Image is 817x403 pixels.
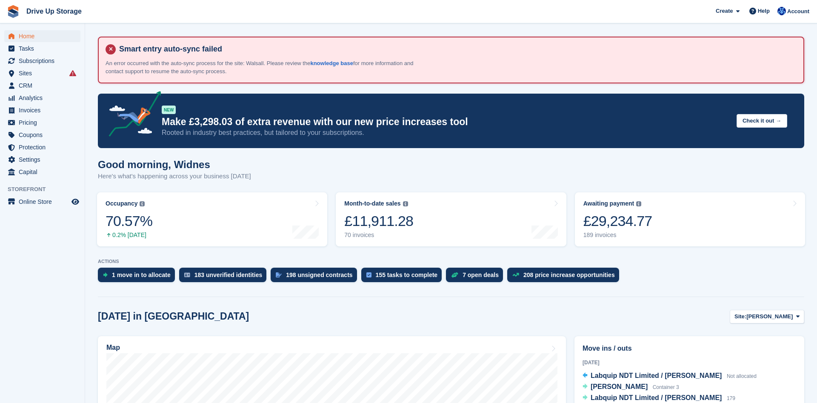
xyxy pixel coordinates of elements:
[583,359,796,366] div: [DATE]
[716,7,733,15] span: Create
[727,373,757,379] span: Not allocated
[636,201,641,206] img: icon-info-grey-7440780725fd019a000dd9b08b2336e03edf1995a4989e88bcd33f0948082b44.svg
[98,159,251,170] h1: Good morning, Widnes
[446,268,507,286] a: 7 open deals
[734,312,746,321] span: Site:
[19,30,70,42] span: Home
[523,272,615,278] div: 208 price increase opportunities
[106,232,152,239] div: 0.2% [DATE]
[70,197,80,207] a: Preview store
[106,344,120,352] h2: Map
[344,200,400,207] div: Month-to-date sales
[4,129,80,141] a: menu
[19,129,70,141] span: Coupons
[98,311,249,322] h2: [DATE] in [GEOGRAPHIC_DATA]
[106,200,137,207] div: Occupancy
[19,141,70,153] span: Protection
[69,70,76,77] i: Smart entry sync failures have occurred
[507,268,623,286] a: 208 price increase opportunities
[4,55,80,67] a: menu
[583,382,679,393] a: [PERSON_NAME] Container 3
[583,212,652,230] div: £29,234.77
[366,272,371,277] img: task-75834270c22a3079a89374b754ae025e5fb1db73e45f91037f5363f120a921f8.svg
[730,310,804,324] button: Site: [PERSON_NAME]
[19,117,70,129] span: Pricing
[758,7,770,15] span: Help
[7,5,20,18] img: stora-icon-8386f47178a22dfd0bd8f6a31ec36ba5ce8667c1dd55bd0f319d3a0aa187defe.svg
[583,371,757,382] a: Labquip NDT Limited / [PERSON_NAME] Not allocated
[591,372,722,379] span: Labquip NDT Limited / [PERSON_NAME]
[403,201,408,206] img: icon-info-grey-7440780725fd019a000dd9b08b2336e03edf1995a4989e88bcd33f0948082b44.svg
[162,106,176,114] div: NEW
[19,196,70,208] span: Online Store
[361,268,446,286] a: 155 tasks to complete
[112,272,171,278] div: 1 move in to allocate
[451,272,458,278] img: deal-1b604bf984904fb50ccaf53a9ad4b4a5d6e5aea283cecdc64d6e3604feb123c2.svg
[8,185,85,194] span: Storefront
[746,312,793,321] span: [PERSON_NAME]
[97,192,327,246] a: Occupancy 70.57% 0.2% [DATE]
[140,201,145,206] img: icon-info-grey-7440780725fd019a000dd9b08b2336e03edf1995a4989e88bcd33f0948082b44.svg
[344,232,413,239] div: 70 invoices
[19,166,70,178] span: Capital
[591,394,722,401] span: Labquip NDT Limited / [PERSON_NAME]
[19,80,70,91] span: CRM
[4,43,80,54] a: menu
[4,80,80,91] a: menu
[19,92,70,104] span: Analytics
[336,192,566,246] a: Month-to-date sales £11,911.28 70 invoices
[4,104,80,116] a: menu
[271,268,361,286] a: 198 unsigned contracts
[310,60,353,66] a: knowledge base
[463,272,499,278] div: 7 open deals
[102,91,161,140] img: price-adjustments-announcement-icon-8257ccfd72463d97f412b2fc003d46551f7dbcb40ab6d574587a9cd5c0d94...
[583,232,652,239] div: 189 invoices
[179,268,271,286] a: 183 unverified identities
[4,117,80,129] a: menu
[727,395,735,401] span: 179
[98,268,179,286] a: 1 move in to allocate
[106,59,425,76] p: An error occurred with the auto-sync process for the site: Walsall. Please review the for more in...
[653,384,679,390] span: Container 3
[19,104,70,116] span: Invoices
[575,192,805,246] a: Awaiting payment £29,234.77 189 invoices
[19,43,70,54] span: Tasks
[23,4,85,18] a: Drive Up Storage
[19,67,70,79] span: Sites
[4,67,80,79] a: menu
[512,273,519,277] img: price_increase_opportunities-93ffe204e8149a01c8c9dc8f82e8f89637d9d84a8eef4429ea346261dce0b2c0.svg
[4,141,80,153] a: menu
[103,272,108,277] img: move_ins_to_allocate_icon-fdf77a2bb77ea45bf5b3d319d69a93e2d87916cf1d5bf7949dd705db3b84f3ca.svg
[591,383,648,390] span: [PERSON_NAME]
[4,30,80,42] a: menu
[162,116,730,128] p: Make £3,298.03 of extra revenue with our new price increases tool
[344,212,413,230] div: £11,911.28
[98,171,251,181] p: Here's what's happening across your business [DATE]
[194,272,263,278] div: 183 unverified identities
[777,7,786,15] img: Widnes Team
[4,154,80,166] a: menu
[4,166,80,178] a: menu
[583,343,796,354] h2: Move ins / outs
[583,200,634,207] div: Awaiting payment
[106,212,152,230] div: 70.57%
[162,128,730,137] p: Rooted in industry best practices, but tailored to your subscriptions.
[19,55,70,67] span: Subscriptions
[98,259,804,264] p: ACTIONS
[276,272,282,277] img: contract_signature_icon-13c848040528278c33f63329250d36e43548de30e8caae1d1a13099fd9432cc5.svg
[286,272,352,278] div: 198 unsigned contracts
[4,92,80,104] a: menu
[787,7,809,16] span: Account
[184,272,190,277] img: verify_identity-adf6edd0f0f0b5bbfe63781bf79b02c33cf7c696d77639b501bdc392416b5a36.svg
[116,44,797,54] h4: Smart entry auto-sync failed
[376,272,438,278] div: 155 tasks to complete
[737,114,787,128] button: Check it out →
[19,154,70,166] span: Settings
[4,196,80,208] a: menu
